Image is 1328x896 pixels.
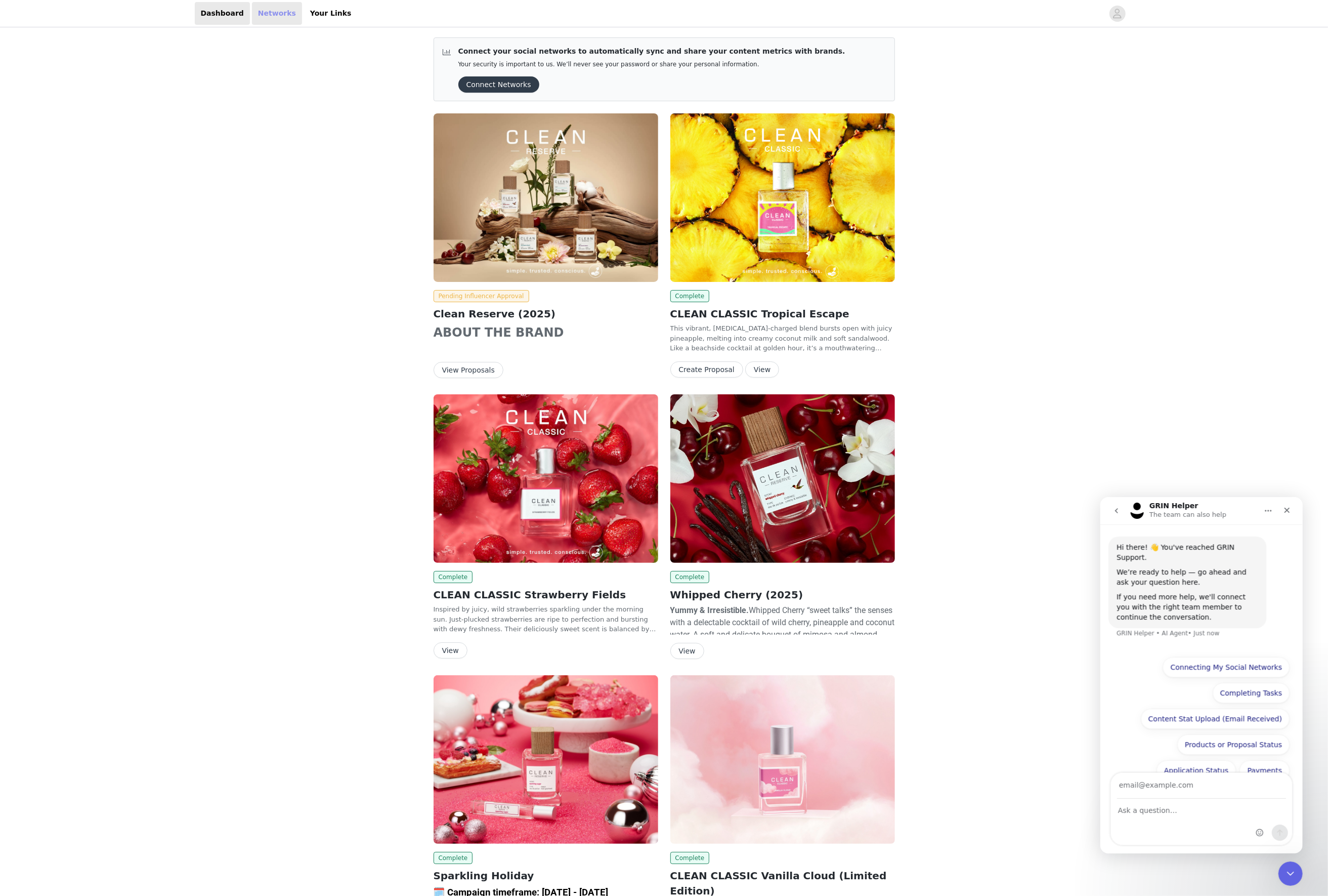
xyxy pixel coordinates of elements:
[434,675,658,844] img: CLEAN RESERVE
[434,290,529,302] span: Pending Influencer Approval
[434,325,564,340] strong: ABOUT THE BRAND
[434,852,473,864] span: Complete
[670,605,895,688] span: Whipped Cherry “sweet talks” the senses with a delectable cocktail of wild cherry, pineapple and ...
[1100,497,1303,853] iframe: Intercom live chat
[434,868,658,883] h2: Sparkling Holiday
[670,394,895,563] img: CLEAN RESERVE
[434,571,473,583] span: Complete
[670,605,749,615] strong: Yummy & Irresistible.
[670,643,704,659] button: View
[195,2,250,25] a: Dashboard
[434,587,658,602] h2: CLEAN CLASSIC Strawberry Fields
[458,61,845,68] p: Your security is important to us. We’ll never see your password or share your personal information.
[252,2,302,25] a: Networks
[670,647,704,655] a: View
[1112,6,1122,22] div: avatar
[670,361,743,378] button: Create Proposal
[434,306,658,321] h2: Clean Reserve (2025)
[434,366,503,374] a: View Proposals
[670,852,710,864] span: Complete
[458,76,539,93] button: Connect Networks
[670,113,895,282] img: CLEAN CLASSIC
[670,290,710,302] span: Complete
[304,2,358,25] a: Your Links
[434,362,503,378] button: View Proposals
[434,394,658,563] img: CLEAN CLASSIC
[458,46,845,57] p: Connect your social networks to automatically sync and share your content metrics with brands.
[434,113,658,282] img: CLEAN RESERVE
[1278,862,1303,886] iframe: Intercom live chat
[434,642,467,659] button: View
[434,604,658,634] p: Inspired by juicy, wild strawberries sparkling under the morning sun. Just-plucked strawberries a...
[670,587,895,602] h2: Whipped Cherry (2025)
[745,361,779,378] button: View
[434,647,467,655] a: View
[745,366,779,374] a: View
[670,571,710,583] span: Complete
[670,323,895,353] p: This vibrant, [MEDICAL_DATA]-charged blend bursts open with juicy pineapple, melting into creamy ...
[670,306,895,321] h2: CLEAN CLASSIC Tropical Escape
[670,675,895,844] img: CLEAN RESERVE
